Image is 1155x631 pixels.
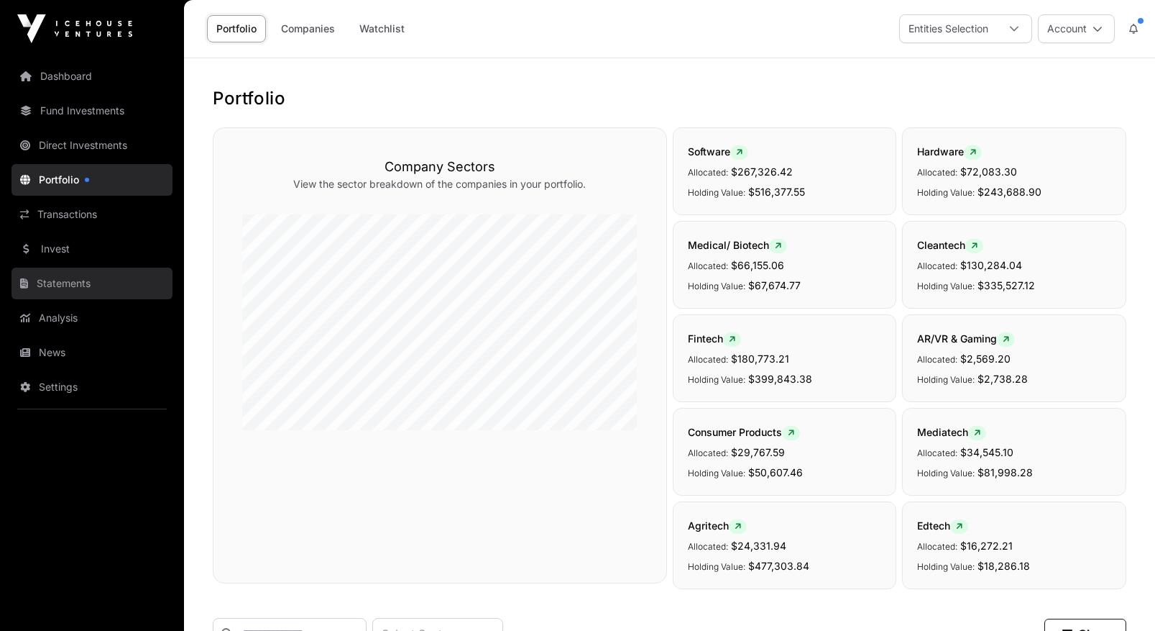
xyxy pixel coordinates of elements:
span: Holding Value: [688,281,745,291]
span: Allocated: [917,354,957,365]
span: $399,843.38 [748,373,812,385]
span: Holding Value: [917,187,975,198]
span: $24,331.94 [731,540,786,552]
span: $2,569.20 [960,353,1011,365]
span: Agritech [688,519,747,532]
span: Allocated: [917,541,957,552]
span: Holding Value: [688,468,745,478]
div: Entities Selection [900,15,997,42]
a: Transactions [11,199,172,230]
span: Edtech [917,519,968,532]
iframe: Chat Widget [1083,562,1155,631]
span: $16,272.21 [960,540,1013,552]
span: $18,286.18 [977,560,1030,572]
span: Fintech [688,332,741,345]
span: Holding Value: [917,281,975,291]
span: $50,607.46 [748,466,803,478]
span: Software [688,145,748,158]
a: Portfolio [11,164,172,196]
span: Allocated: [688,354,728,365]
span: Holding Value: [688,187,745,198]
a: Portfolio [207,15,266,42]
h3: Company Sectors [242,157,638,177]
a: Analysis [11,302,172,334]
a: Direct Investments [11,130,172,161]
span: Holding Value: [917,374,975,385]
span: Allocated: [688,167,728,178]
a: Watchlist [350,15,414,42]
span: $267,326.42 [731,165,793,178]
a: Companies [272,15,344,42]
img: Icehouse Ventures Logo [17,14,132,43]
a: Dashboard [11,60,172,92]
button: Account [1038,14,1115,43]
span: $180,773.21 [731,353,789,365]
span: Allocated: [917,260,957,271]
a: Statements [11,268,172,299]
span: $130,284.04 [960,259,1022,271]
span: $243,688.90 [977,186,1041,198]
span: $81,998.28 [977,466,1033,478]
span: $66,155.06 [731,259,784,271]
span: Mediatech [917,426,986,438]
a: Invest [11,233,172,265]
span: $34,545.10 [960,446,1013,458]
span: $477,303.84 [748,560,809,572]
span: Allocated: [688,541,728,552]
span: $29,767.59 [731,446,785,458]
span: Allocated: [688,260,728,271]
span: AR/VR & Gaming [917,332,1015,345]
span: $72,083.30 [960,165,1017,178]
span: Holding Value: [688,374,745,385]
span: Holding Value: [917,561,975,572]
span: Medical/ Biotech [688,239,787,251]
span: Holding Value: [688,561,745,572]
p: View the sector breakdown of the companies in your portfolio. [242,177,638,191]
span: Allocated: [917,167,957,178]
a: News [11,337,172,368]
span: Holding Value: [917,468,975,478]
a: Fund Investments [11,95,172,127]
span: Cleantech [917,239,983,251]
span: $2,738.28 [977,373,1028,385]
span: $516,377.55 [748,186,805,198]
span: Hardware [917,145,982,158]
span: $335,527.12 [977,279,1035,291]
span: Consumer Products [688,426,800,438]
span: $67,674.77 [748,279,801,291]
h1: Portfolio [213,87,1126,110]
span: Allocated: [917,448,957,458]
a: Settings [11,371,172,403]
span: Allocated: [688,448,728,458]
